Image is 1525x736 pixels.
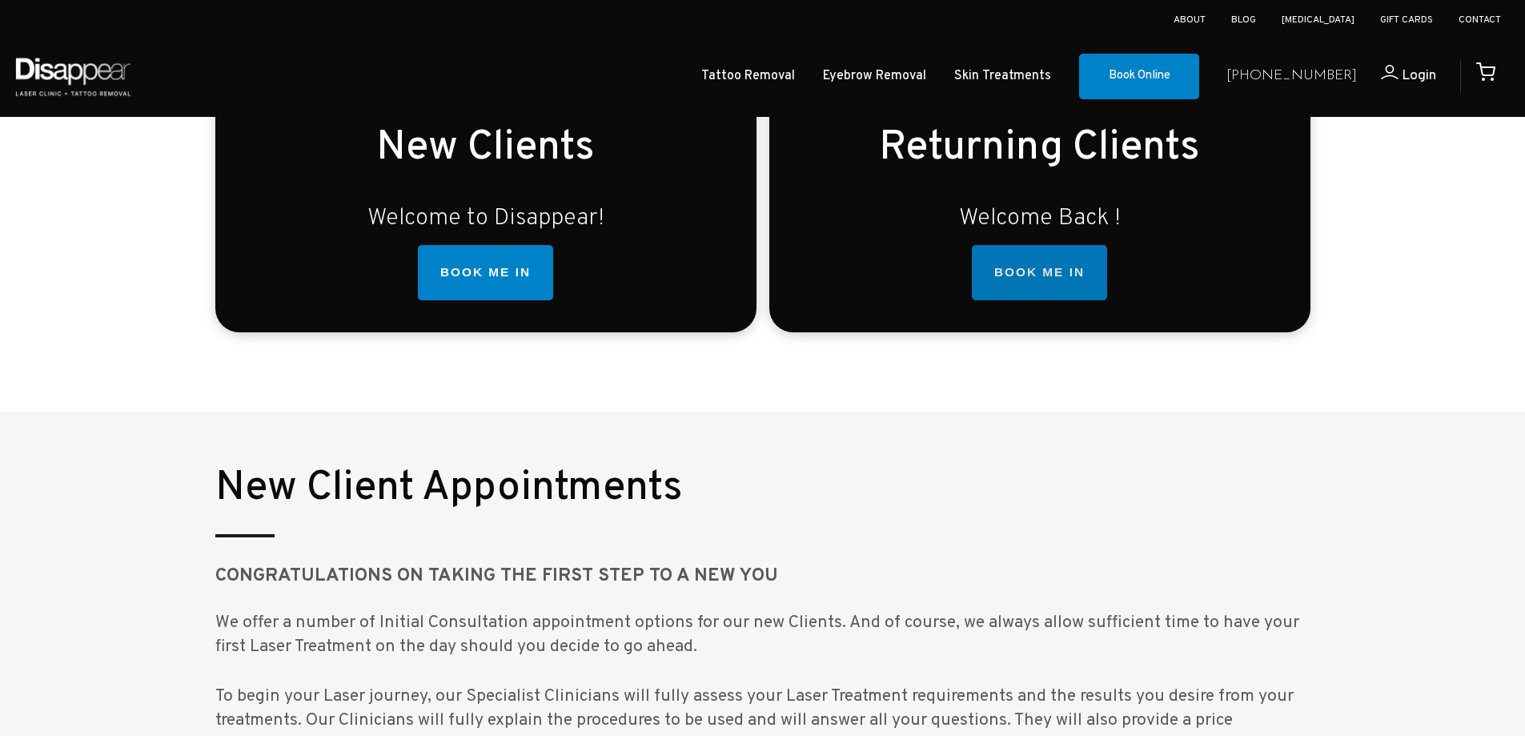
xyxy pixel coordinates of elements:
a: Gift Cards [1380,14,1433,26]
a: Book Online [1079,54,1199,100]
a: [PHONE_NUMBER] [1226,65,1357,88]
small: For All Our Returning Clients [879,72,1200,174]
span: Login [1402,66,1436,85]
big: We offer a number of Initial Consultation appointment options for our new Clients. And of course,... [215,612,1299,658]
small: Welcome to Disappear! [367,203,604,233]
small: For All New Clients [376,72,595,174]
strong: CONGRATULATIONS ON TAKING THE FIRST STEP TO A NEW YOU [215,565,778,588]
a: BOOK ME IN [418,245,553,301]
a: [MEDICAL_DATA] [1282,14,1354,26]
a: Contact [1459,14,1501,26]
img: Disappear - Laser Clinic and Tattoo Removal Services in Sydney, Australia [12,48,134,105]
a: Skin Treatments [954,65,1051,88]
a: Login [1357,65,1436,88]
a: Blog [1231,14,1256,26]
a: Eyebrow Removal [823,65,926,88]
small: Welcome Back ! [959,203,1121,233]
a: BOOK ME IN [972,245,1107,301]
a: About [1174,14,1206,26]
a: Tattoo Removal [701,65,795,88]
small: New Client Appointments [215,463,683,514]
